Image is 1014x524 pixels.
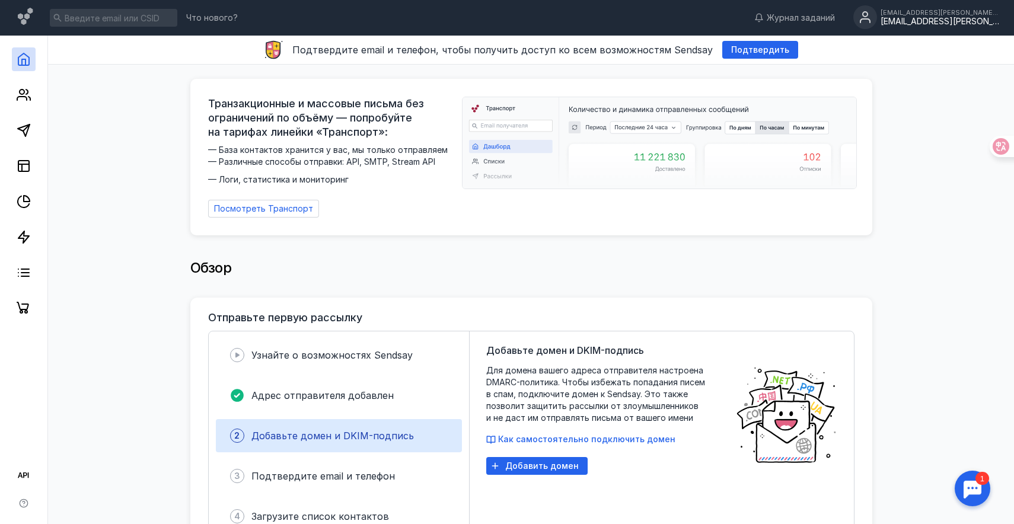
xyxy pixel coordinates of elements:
span: Подтвердить [731,45,789,55]
span: Журнал заданий [767,12,835,24]
img: dashboard-transport-banner [463,97,856,188]
button: Как самостоятельно подключить домен [486,433,675,445]
span: Для домена вашего адреса отправителя настроена DMARC-политика. Чтобы избежать попадания писем в с... [486,365,723,424]
span: Загрузите список контактов [251,510,389,522]
span: 4 [234,510,240,522]
span: Узнайте о возможностях Sendsay [251,349,413,361]
span: Адрес отправителя добавлен [251,389,394,401]
h3: Отправьте первую рассылку [208,312,362,324]
a: Посмотреть Транспорт [208,200,319,218]
span: Подтвердите email и телефон [251,470,395,482]
a: Что нового? [180,14,244,22]
a: Журнал заданий [748,12,841,24]
span: Подтвердите email и телефон, чтобы получить доступ ко всем возможностям Sendsay [292,44,713,56]
span: Обзор [190,259,232,276]
span: Что нового? [186,14,238,22]
span: Посмотреть Транспорт [214,204,313,214]
input: Введите email или CSID [50,9,177,27]
button: Добавить домен [486,457,588,475]
span: Как самостоятельно подключить домен [498,434,675,444]
div: [EMAIL_ADDRESS][PERSON_NAME][DOMAIN_NAME] [881,9,999,16]
span: 3 [234,470,240,482]
div: 1 [27,7,40,20]
span: Добавить домен [505,461,579,471]
span: Транзакционные и массовые письма без ограничений по объёму — попробуйте на тарифах линейки «Транс... [208,97,455,139]
img: poster [735,365,837,465]
span: — База контактов хранится у вас, мы только отправляем — Различные способы отправки: API, SMTP, St... [208,144,455,186]
button: Подтвердить [722,41,798,59]
span: Добавьте домен и DKIM-подпись [486,343,644,357]
span: 2 [234,430,240,442]
span: Добавьте домен и DKIM-подпись [251,430,414,442]
div: [EMAIL_ADDRESS][PERSON_NAME][DOMAIN_NAME] [881,17,999,27]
